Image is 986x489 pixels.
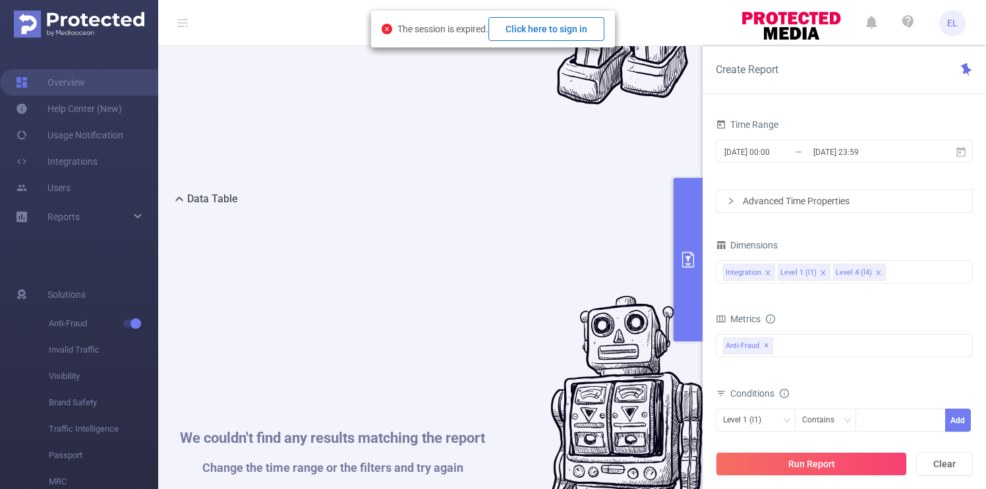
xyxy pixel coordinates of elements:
img: Protected Media [14,11,144,38]
span: EL [947,10,958,36]
button: Clear [916,452,973,476]
i: icon: close [875,270,882,277]
h1: We couldn't find any results matching the report [180,431,485,446]
i: icon: close [820,270,826,277]
span: Create Report [716,63,778,76]
span: Anti-Fraud [723,337,773,355]
a: Usage Notification [16,122,123,148]
span: Invalid Traffic [49,337,158,363]
li: Integration [723,264,775,281]
div: icon: rightAdvanced Time Properties [716,190,972,212]
h2: Data Table [187,191,238,207]
button: Run Report [716,452,907,476]
button: Click here to sign in [488,17,604,41]
i: icon: info-circle [780,389,789,398]
i: icon: right [727,197,735,205]
input: Start date [723,143,830,161]
i: icon: down [783,417,791,426]
a: Help Center (New) [16,96,122,122]
i: icon: close [765,270,771,277]
span: Visibility [49,363,158,389]
span: Conditions [730,388,789,399]
a: Reports [47,204,80,230]
div: Level 4 (l4) [836,264,872,281]
span: Time Range [716,119,778,130]
div: Contains [802,409,844,431]
span: The session is expired. [397,24,604,34]
div: Level 1 (l1) [780,264,817,281]
span: ✕ [764,338,769,354]
span: Brand Safety [49,389,158,416]
input: End date [812,143,919,161]
span: Anti-Fraud [49,310,158,337]
span: Solutions [47,281,86,308]
a: Overview [16,69,85,96]
span: Metrics [716,314,761,324]
span: Passport [49,442,158,469]
span: Dimensions [716,240,778,250]
div: Integration [726,264,761,281]
a: Users [16,175,71,201]
span: Traffic Intelligence [49,416,158,442]
li: Level 4 (l4) [833,264,886,281]
i: icon: down [844,417,852,426]
i: icon: close-circle [382,24,392,34]
span: Reports [47,212,80,222]
button: Add [945,409,971,432]
div: Level 1 (l1) [723,409,770,431]
i: icon: info-circle [766,314,775,324]
a: Integrations [16,148,98,175]
li: Level 1 (l1) [778,264,830,281]
h1: Change the time range or the filters and try again [180,462,485,474]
